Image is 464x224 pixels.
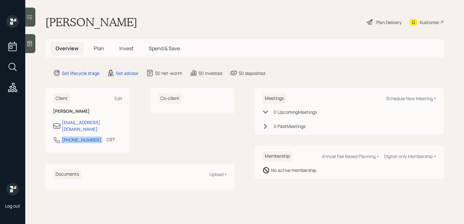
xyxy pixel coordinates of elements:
[322,153,379,159] div: Annual Fee Based Planning +
[199,70,222,76] div: $0 invested
[106,136,115,143] div: CST
[209,171,227,177] div: Upload +
[149,45,180,52] span: Spend & Save
[62,70,99,76] div: Set lifecycle stage
[116,70,139,76] div: Set advisor
[53,109,122,114] h6: [PERSON_NAME]
[386,95,436,101] div: Schedule New Meeting +
[158,93,182,104] h6: Co-client
[45,15,137,29] h1: [PERSON_NAME]
[119,45,134,52] span: Invest
[239,70,265,76] div: $0 deposited
[384,153,436,159] div: Digital-only Membership +
[376,19,402,26] div: Plan Delivery
[94,45,104,52] span: Plan
[262,151,292,161] h6: Membership
[274,109,317,115] div: 0 Upcoming Meeting s
[271,167,316,173] div: No active membership
[274,123,306,130] div: 0 Past Meeting s
[53,93,70,104] h6: Client
[62,119,122,132] div: [EMAIL_ADDRESS][DOMAIN_NAME]
[262,93,286,104] h6: Meetings
[53,169,81,179] h6: Documents
[5,203,20,209] div: Log out
[6,183,19,195] img: retirable_logo.png
[420,19,439,26] div: Kustomer
[62,136,101,143] div: [PHONE_NUMBER]
[155,70,182,76] div: $0 net-worth
[115,95,122,101] div: Edit
[56,45,79,52] span: Overview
